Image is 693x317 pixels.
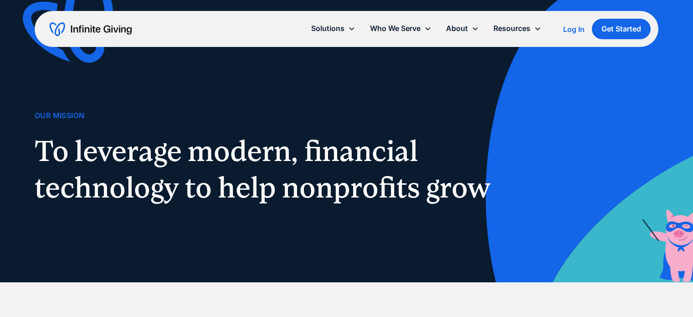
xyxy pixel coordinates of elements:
div: About [439,19,486,38]
a: Get Started [592,19,651,39]
div: Our Mission [35,109,84,122]
div: Resources [486,19,549,38]
a: Log In [563,24,585,35]
a: home [50,22,132,36]
div: About [446,22,468,35]
div: Solutions [311,22,344,35]
div: Who We Serve [363,19,439,38]
div: Who We Serve [370,22,421,35]
div: Resources [493,22,530,35]
div: Solutions [304,19,363,38]
h1: To leverage modern, financial technology to help nonprofits grow [35,133,501,206]
div: Log In [563,26,585,33]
